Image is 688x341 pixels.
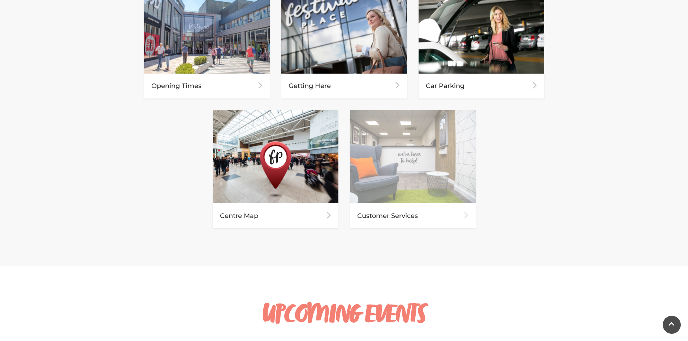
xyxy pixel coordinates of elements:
[281,74,407,99] div: Getting Here
[350,203,476,228] div: Customer Services
[144,301,545,331] h3: UPCOMING EVENTS
[419,74,544,99] div: Car Parking
[350,110,476,228] a: Customer Services
[144,74,270,99] div: Opening Times
[213,203,338,228] div: Centre Map
[213,110,338,228] a: Centre Map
